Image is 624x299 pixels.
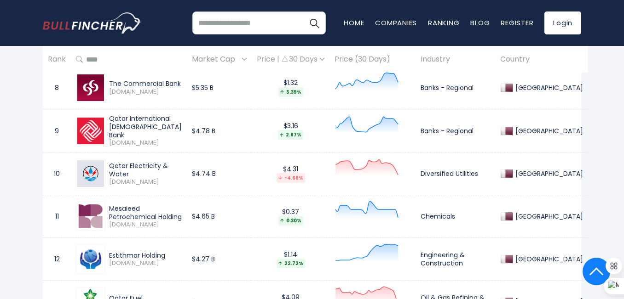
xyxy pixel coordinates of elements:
[329,46,416,73] th: Price (30 Days)
[375,18,417,28] a: Companies
[192,52,240,67] span: Market Cap
[416,46,495,73] th: Industry
[495,46,588,73] th: Country
[416,238,495,281] td: Engineering & Construction
[187,109,252,152] td: $4.78 B
[513,84,583,92] div: [GEOGRAPHIC_DATA]
[344,18,364,28] a: Home
[513,127,583,135] div: [GEOGRAPHIC_DATA]
[416,195,495,238] td: Chemicals
[109,114,182,140] div: Qatar International [DEMOGRAPHIC_DATA] Bank
[257,55,324,64] div: Price | 30 Days
[277,259,305,268] div: 22.72%
[278,130,303,140] div: 2.87%
[416,152,495,195] td: Diversified Utilities
[187,238,252,281] td: $4.27 B
[278,87,303,97] div: 5.39%
[257,250,324,268] div: $1.14
[278,216,303,226] div: 0.30%
[187,66,252,109] td: $5.35 B
[43,109,71,152] td: 9
[43,66,71,109] td: 8
[501,18,533,28] a: Register
[257,79,324,96] div: $1.32
[43,238,71,281] td: 12
[77,118,104,144] img: QIIK.QA.png
[43,12,142,34] a: Go to homepage
[513,169,583,178] div: [GEOGRAPHIC_DATA]
[187,195,252,238] td: $4.65 B
[109,162,182,178] div: Qatar Electricity & Water
[428,18,459,28] a: Ranking
[257,122,324,140] div: $3.16
[109,79,182,88] div: The Commercial Bank
[416,66,495,109] td: Banks - Regional
[277,173,305,183] div: -4.68%
[513,255,583,263] div: [GEOGRAPHIC_DATA]
[43,46,71,73] th: Rank
[109,221,182,229] span: [DOMAIN_NAME]
[513,212,583,220] div: [GEOGRAPHIC_DATA]
[544,11,581,34] a: Login
[257,208,324,226] div: $0.37
[77,74,104,101] img: CBQK.QA.png
[187,152,252,195] td: $4.74 B
[109,251,182,260] div: Estithmar Holding
[43,12,142,34] img: bullfincher logo
[109,260,182,267] span: [DOMAIN_NAME]
[109,204,182,221] div: Mesaieed Petrochemical Holding
[109,178,182,186] span: [DOMAIN_NAME]
[257,165,324,183] div: $4.31
[77,160,104,187] img: QEWS.QA.png
[77,246,104,272] img: IGRD.QA.png
[43,195,71,238] td: 11
[109,139,182,147] span: [DOMAIN_NAME]
[416,109,495,152] td: Banks - Regional
[109,88,182,96] span: [DOMAIN_NAME]
[303,11,326,34] button: Search
[77,203,104,229] img: MPHC.QA.png
[470,18,490,28] a: Blog
[43,152,71,195] td: 10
